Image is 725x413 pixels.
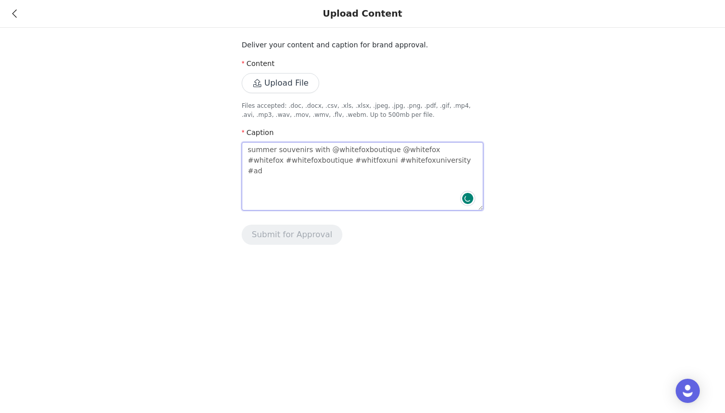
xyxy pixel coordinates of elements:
button: Submit for Approval [242,225,342,245]
span: Upload File [242,80,319,88]
p: Deliver your content and caption for brand approval. [242,40,483,50]
div: Open Intercom Messenger [676,379,700,403]
p: Files accepted: .doc, .docx, .csv, .xls, .xlsx, .jpeg, .jpg, .png, .pdf, .gif, .mp4, .avi, .mp3, ... [242,101,483,119]
label: Content [242,59,274,67]
label: Caption [242,128,274,136]
button: Upload File [242,73,319,93]
div: Upload Content [323,8,402,19]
